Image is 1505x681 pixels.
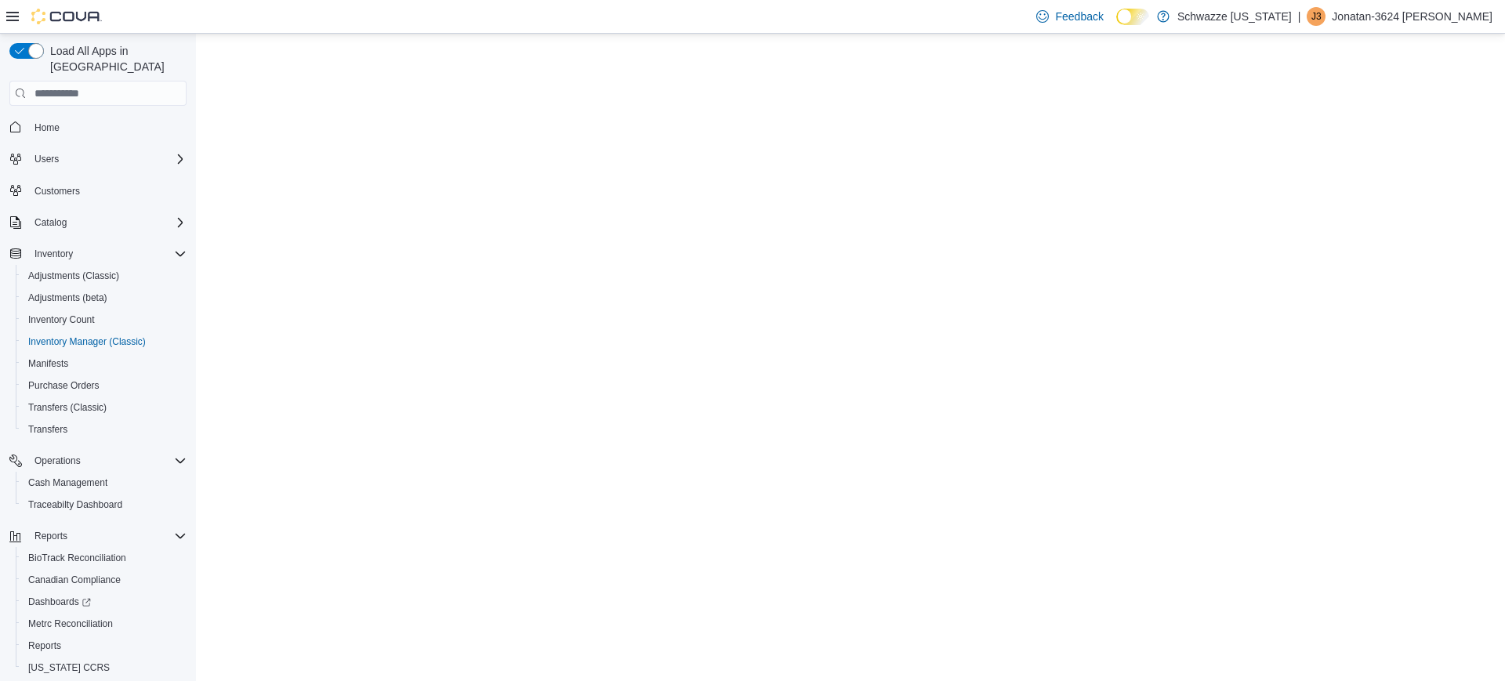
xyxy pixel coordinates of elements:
button: Adjustments (beta) [16,287,193,309]
button: Canadian Compliance [16,569,193,591]
button: Operations [3,450,193,472]
span: Inventory Manager (Classic) [22,332,187,351]
span: Reports [34,530,67,542]
button: Inventory [28,245,79,263]
span: Dashboards [28,596,91,608]
button: Traceabilty Dashboard [16,494,193,516]
span: Catalog [34,216,67,229]
button: Metrc Reconciliation [16,613,193,635]
a: Metrc Reconciliation [22,614,119,633]
span: Dashboards [22,592,187,611]
a: Customers [28,182,86,201]
a: Dashboards [22,592,97,611]
button: Users [3,148,193,170]
button: Catalog [3,212,193,234]
span: Inventory [34,248,73,260]
span: BioTrack Reconciliation [28,552,126,564]
a: Adjustments (beta) [22,288,114,307]
a: Feedback [1030,1,1109,32]
button: Transfers [16,418,193,440]
span: Canadian Compliance [22,571,187,589]
a: Home [28,118,66,137]
button: Operations [28,451,87,470]
a: Purchase Orders [22,376,106,395]
span: Customers [28,181,187,201]
p: Schwazze [US_STATE] [1177,7,1292,26]
span: Users [34,153,59,165]
a: Transfers (Classic) [22,398,113,417]
span: Adjustments (Classic) [28,270,119,282]
span: [US_STATE] CCRS [28,661,110,674]
span: Reports [22,636,187,655]
button: Inventory Count [16,309,193,331]
span: Transfers (Classic) [28,401,107,414]
a: Reports [22,636,67,655]
a: Adjustments (Classic) [22,266,125,285]
button: Purchase Orders [16,375,193,397]
span: Reports [28,527,187,545]
span: Operations [28,451,187,470]
p: | [1298,7,1301,26]
img: Cova [31,9,102,24]
a: Canadian Compliance [22,571,127,589]
a: Cash Management [22,473,114,492]
a: Traceabilty Dashboard [22,495,129,514]
button: Reports [28,527,74,545]
button: Inventory Manager (Classic) [16,331,193,353]
span: Cash Management [28,476,107,489]
button: BioTrack Reconciliation [16,547,193,569]
span: Purchase Orders [22,376,187,395]
p: Jonatan-3624 [PERSON_NAME] [1332,7,1492,26]
button: Transfers (Classic) [16,397,193,418]
span: Inventory Count [22,310,187,329]
a: [US_STATE] CCRS [22,658,116,677]
span: Home [28,117,187,136]
a: Manifests [22,354,74,373]
button: Catalog [28,213,73,232]
button: Customers [3,179,193,202]
span: Traceabilty Dashboard [28,498,122,511]
span: Washington CCRS [22,658,187,677]
a: BioTrack Reconciliation [22,549,132,567]
span: Load All Apps in [GEOGRAPHIC_DATA] [44,43,187,74]
span: Canadian Compliance [28,574,121,586]
span: Dark Mode [1116,25,1117,26]
a: Inventory Manager (Classic) [22,332,152,351]
div: Jonatan-3624 Vega [1307,7,1325,26]
span: Inventory Count [28,313,95,326]
button: Home [3,115,193,138]
span: Metrc Reconciliation [28,618,113,630]
button: Users [28,150,65,168]
span: Adjustments (Classic) [22,266,187,285]
button: Reports [16,635,193,657]
input: Dark Mode [1116,9,1149,25]
span: Manifests [22,354,187,373]
span: Purchase Orders [28,379,100,392]
button: Reports [3,525,193,547]
button: Cash Management [16,472,193,494]
span: Feedback [1055,9,1103,24]
span: Manifests [28,357,68,370]
span: Home [34,121,60,134]
span: Metrc Reconciliation [22,614,187,633]
span: J3 [1311,7,1322,26]
span: Traceabilty Dashboard [22,495,187,514]
span: Cash Management [22,473,187,492]
span: Inventory Manager (Classic) [28,335,146,348]
span: Transfers (Classic) [22,398,187,417]
button: [US_STATE] CCRS [16,657,193,679]
span: Adjustments (beta) [22,288,187,307]
a: Transfers [22,420,74,439]
span: Customers [34,185,80,197]
span: Inventory [28,245,187,263]
button: Inventory [3,243,193,265]
span: Transfers [22,420,187,439]
span: Operations [34,455,81,467]
span: Catalog [28,213,187,232]
span: Adjustments (beta) [28,292,107,304]
button: Manifests [16,353,193,375]
a: Inventory Count [22,310,101,329]
a: Dashboards [16,591,193,613]
span: Transfers [28,423,67,436]
span: Users [28,150,187,168]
